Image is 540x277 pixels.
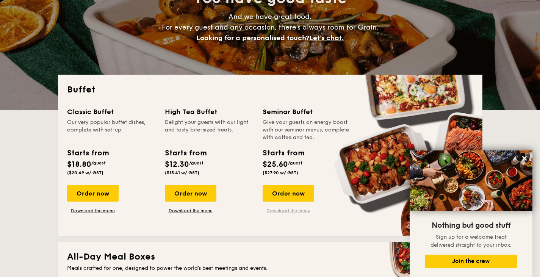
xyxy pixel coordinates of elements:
div: Order now [165,185,216,202]
div: Order now [67,185,119,202]
span: /guest [288,160,302,166]
span: ($27.90 w/ GST) [263,170,298,175]
div: Our very popular buffet dishes, complete with set-up. [67,119,156,141]
a: Download the menu [67,208,119,214]
img: DSC07876-Edit02-Large.jpeg [410,150,532,211]
a: Download the menu [165,208,216,214]
h2: All-Day Meal Boxes [67,251,473,263]
div: Starts from [165,147,206,159]
button: Join the crew [425,255,517,268]
span: Nothing but good stuff [432,221,510,230]
div: Order now [263,185,314,202]
h2: Buffet [67,84,473,96]
div: Meals crafted for one, designed to power the world's best meetings and events. [67,264,473,272]
span: ($13.41 w/ GST) [165,170,199,175]
div: Starts from [67,147,108,159]
div: Starts from [263,147,304,159]
span: $25.60 [263,160,288,169]
div: Give your guests an energy boost with our seminar menus, complete with coffee and tea. [263,119,351,141]
span: Sign up for a welcome treat delivered straight to your inbox. [430,234,512,248]
span: Looking for a personalised touch? [196,34,309,42]
div: Seminar Buffet [263,106,351,117]
span: /guest [91,160,106,166]
span: Let's chat. [309,34,344,42]
span: ($20.49 w/ GST) [67,170,103,175]
span: $12.30 [165,160,189,169]
span: /guest [189,160,203,166]
span: $18.80 [67,160,91,169]
div: Delight your guests with our light and tasty bite-sized treats. [165,119,254,141]
a: Download the menu [263,208,314,214]
button: Close [518,152,531,164]
div: Classic Buffet [67,106,156,117]
span: And we have great food. For every guest and any occasion, there’s always room for Grain. [162,13,379,42]
div: High Tea Buffet [165,106,254,117]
